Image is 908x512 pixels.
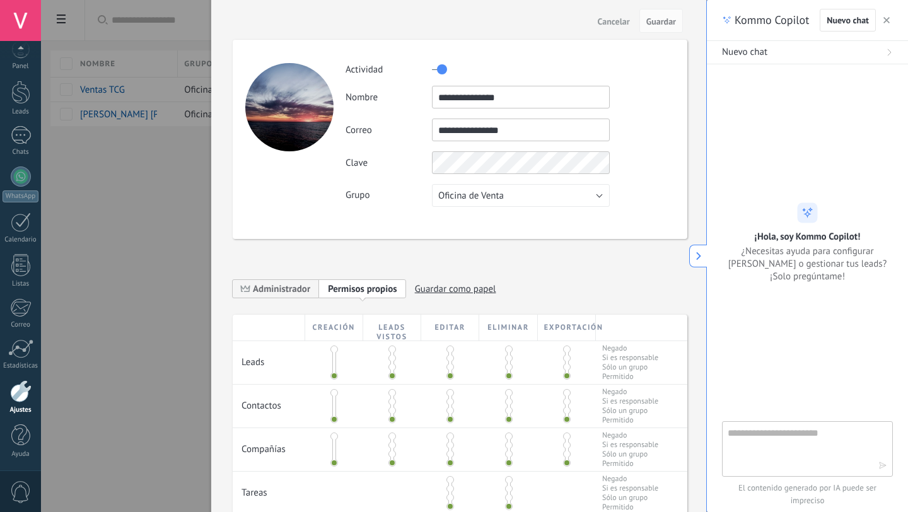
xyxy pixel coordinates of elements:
[328,283,397,295] span: Permisos propios
[602,387,658,397] span: Negado
[538,315,596,340] div: Exportación
[602,372,658,381] span: Permitido
[602,450,658,459] span: Sólo un grupo
[602,474,658,484] span: Negado
[602,484,658,493] span: Si es responsable
[722,482,893,507] span: El contenido generado por IA puede ser impreciso
[363,315,421,340] div: Leads vistos
[722,46,767,59] span: Nuevo chat
[602,440,658,450] span: Si es responsable
[827,16,869,25] span: Nuevo chat
[3,62,39,71] div: Panel
[722,245,893,283] span: ¿Necesitas ayuda para configurar [PERSON_NAME] o gestionar tus leads? ¡Solo pregúntame!
[319,279,406,298] span: Add new role
[3,450,39,458] div: Ayuda
[3,280,39,288] div: Listas
[593,11,635,31] button: Cancelar
[639,9,683,33] button: Guardar
[233,279,319,298] span: Administrador
[479,315,537,340] div: Eliminar
[253,283,310,295] span: Administrador
[707,41,908,64] button: Nuevo chat
[346,189,432,201] label: Grupo
[602,406,658,416] span: Sólo un grupo
[3,406,39,414] div: Ajustes
[233,341,305,375] div: Leads
[602,363,658,372] span: Sólo un grupo
[421,315,479,340] div: Editar
[602,353,658,363] span: Si es responsable
[602,431,658,440] span: Negado
[346,64,432,76] label: Actividad
[598,17,630,26] span: Cancelar
[602,459,658,468] span: Permitido
[735,13,809,28] span: Kommo Copilot
[233,428,305,462] div: Compañías
[3,148,39,156] div: Chats
[3,108,39,116] div: Leads
[346,124,432,136] label: Correo
[3,362,39,370] div: Estadísticas
[602,344,658,353] span: Negado
[3,321,39,329] div: Correo
[602,503,658,512] span: Permitido
[3,236,39,244] div: Calendario
[438,190,504,202] span: Oficina de Venta
[646,17,676,26] span: Guardar
[233,385,305,418] div: Contactos
[602,416,658,425] span: Permitido
[305,315,363,340] div: Creación
[432,184,610,207] button: Oficina de Venta
[415,279,496,299] span: Guardar como papel
[346,157,432,169] label: Clave
[346,91,432,103] label: Nombre
[602,397,658,406] span: Si es responsable
[233,472,305,505] div: Tareas
[3,190,38,202] div: WhatsApp
[755,231,861,243] h2: ¡Hola, soy Kommo Copilot!
[602,493,658,503] span: Sólo un grupo
[820,9,876,32] button: Nuevo chat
